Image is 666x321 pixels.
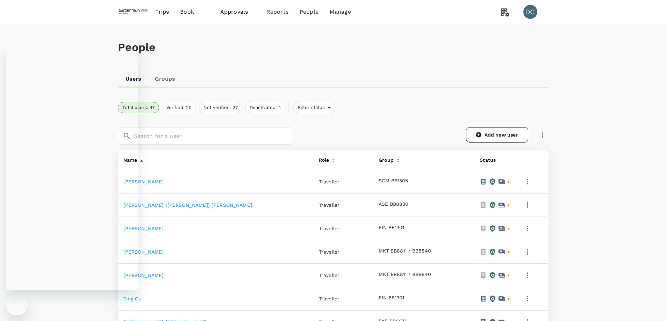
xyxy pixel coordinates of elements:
[300,8,318,16] span: People
[294,104,328,111] span: Filter status
[6,46,138,290] iframe: Messaging window
[466,127,528,143] a: Add new user
[379,248,431,254] button: MKT BB8811 / BB8840
[379,225,404,231] button: FIN BB1301
[149,71,181,87] a: Groups
[379,202,408,207] button: ASE BB8830
[134,127,292,145] input: Search for a user
[123,202,252,208] a: [PERSON_NAME] ([PERSON_NAME]) [PERSON_NAME]
[293,102,336,113] div: Filter status
[162,102,196,113] button: Verified: 20
[319,249,339,255] span: Traveller
[523,5,537,19] div: DC
[319,202,339,208] span: Traveller
[319,226,339,231] span: Traveller
[123,226,164,231] a: [PERSON_NAME]
[319,179,339,184] span: Traveller
[245,102,286,113] button: Deactivated: 4
[330,8,351,16] span: Manage
[118,41,549,54] h1: People
[118,4,150,20] img: EUROIMMUN (South East Asia) Pte. Ltd.
[316,153,329,164] div: Role
[379,295,404,301] button: FIN BB1301
[266,8,288,16] span: Reports
[199,102,242,113] button: Not verified: 27
[319,296,339,301] span: Traveller
[155,8,169,16] span: Trips
[123,179,164,184] a: [PERSON_NAME]
[379,178,408,184] button: SCM BB1505
[379,272,431,277] button: MKT BB8811 / BB8840
[123,296,142,301] a: Ting Ou
[319,272,339,278] span: Traveller
[474,150,516,170] th: Status
[123,249,164,255] a: [PERSON_NAME]
[220,8,255,16] span: Approvals
[123,272,164,278] a: [PERSON_NAME]
[376,153,394,164] div: Group
[6,293,28,315] iframe: Button to launch messaging window, conversation in progress
[180,8,194,16] span: Book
